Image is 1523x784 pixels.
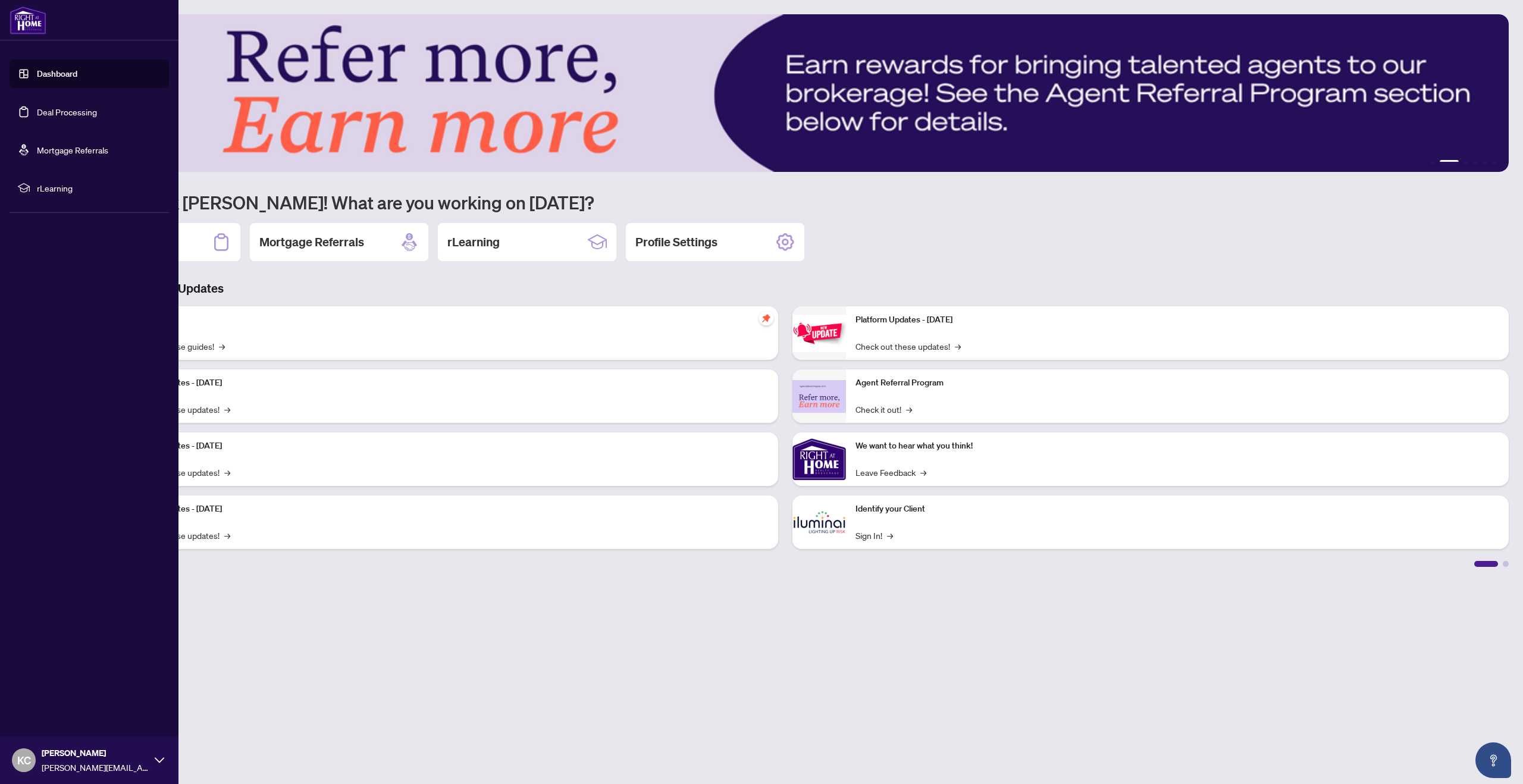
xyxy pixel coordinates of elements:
[855,529,893,542] a: Sign In!→
[1430,160,1435,165] button: 1
[125,377,769,390] p: Platform Updates - [DATE]
[792,315,846,352] img: Platform Updates - June 23, 2025
[906,403,912,416] span: →
[1483,160,1487,165] button: 5
[1473,160,1478,165] button: 4
[37,145,108,155] a: Mortgage Referrals
[759,311,773,325] span: pushpin
[1492,160,1497,165] button: 6
[125,440,769,453] p: Platform Updates - [DATE]
[955,340,961,353] span: →
[42,747,149,760] span: [PERSON_NAME]
[855,340,961,353] a: Check out these updates!→
[855,440,1499,453] p: We want to hear what you think!
[37,68,77,79] a: Dashboard
[259,234,364,250] h2: Mortgage Referrals
[855,503,1499,516] p: Identify your Client
[125,313,769,327] p: Self-Help
[62,280,1509,297] h3: Brokerage & Industry Updates
[224,403,230,416] span: →
[792,380,846,413] img: Agent Referral Program
[219,340,225,353] span: →
[224,529,230,542] span: →
[37,106,97,117] a: Deal Processing
[62,191,1509,214] h1: Welcome back [PERSON_NAME]! What are you working on [DATE]?
[37,181,161,195] span: rLearning
[855,313,1499,327] p: Platform Updates - [DATE]
[125,503,769,516] p: Platform Updates - [DATE]
[792,496,846,549] img: Identify your Client
[887,529,893,542] span: →
[635,234,717,250] h2: Profile Settings
[855,377,1499,390] p: Agent Referral Program
[224,466,230,479] span: →
[17,752,31,769] span: KC
[1475,742,1511,778] button: Open asap
[1440,160,1459,165] button: 2
[447,234,500,250] h2: rLearning
[10,6,46,35] img: logo
[855,466,926,479] a: Leave Feedback→
[920,466,926,479] span: →
[855,403,912,416] a: Check it out!→
[792,432,846,486] img: We want to hear what you think!
[42,761,149,774] span: [PERSON_NAME][EMAIL_ADDRESS][DOMAIN_NAME]
[1464,160,1468,165] button: 3
[62,14,1509,172] img: Slide 1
